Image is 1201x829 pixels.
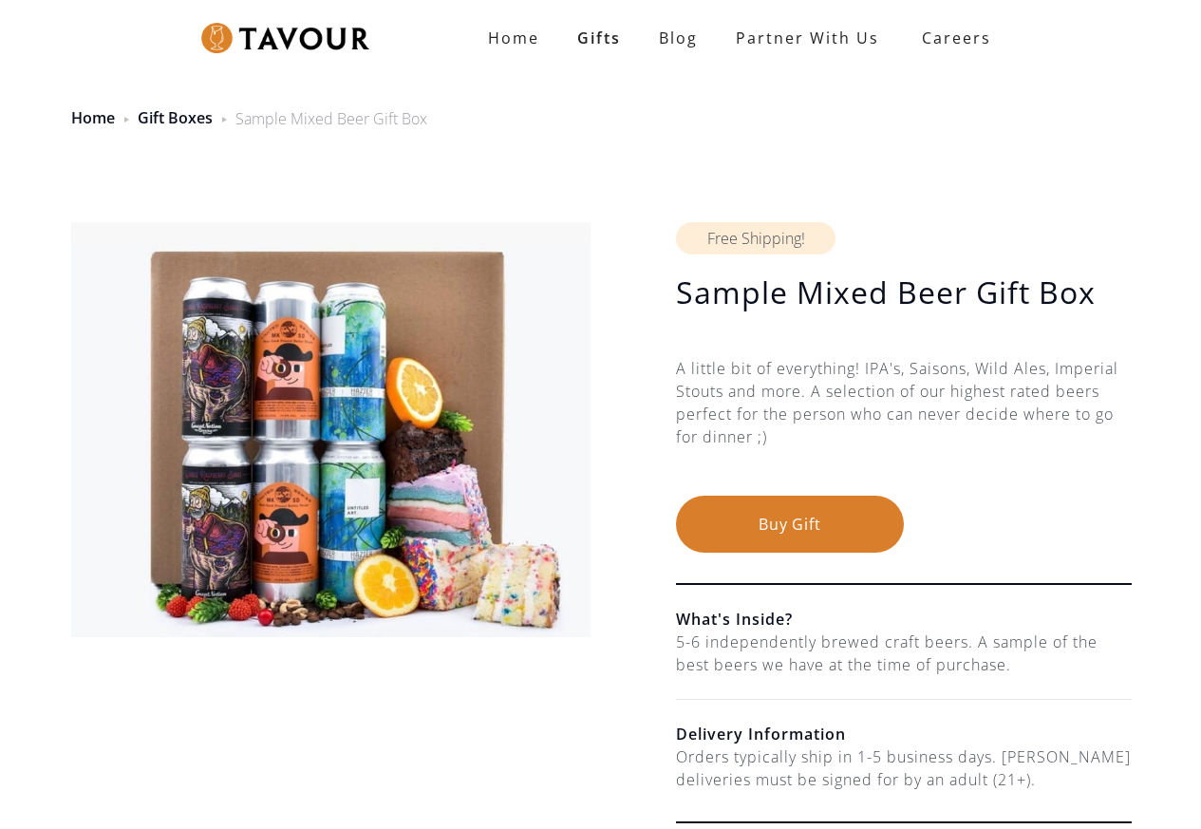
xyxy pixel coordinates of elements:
a: Blog [640,19,717,57]
div: Orders typically ship in 1-5 business days. [PERSON_NAME] deliveries must be signed for by an adu... [676,745,1132,791]
div: Sample Mixed Beer Gift Box [235,107,427,130]
a: Gift Boxes [138,107,213,128]
h6: What's Inside? [676,608,1132,631]
strong: Home [488,28,539,48]
a: Careers [898,11,1005,65]
a: Home [71,107,115,128]
h6: Delivery Information [676,723,1132,745]
button: Buy Gift [676,496,904,553]
a: Gifts [558,19,640,57]
a: partner with us [717,19,898,57]
div: Free Shipping! [676,222,835,254]
div: 5-6 independently brewed craft beers. A sample of the best beers we have at the time of purchase. [676,631,1132,676]
h1: Sample Mixed Beer Gift Box [676,273,1132,311]
div: A little bit of everything! IPA's, Saisons, Wild Ales, Imperial Stouts and more. A selection of o... [676,357,1132,496]
strong: Careers [922,19,991,57]
a: Home [469,19,558,57]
